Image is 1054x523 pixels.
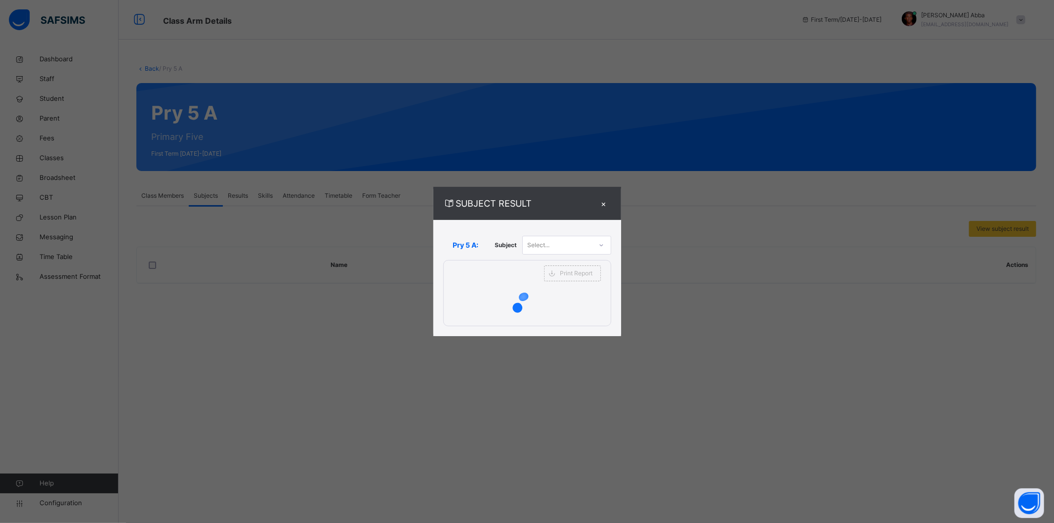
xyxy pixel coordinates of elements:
[528,236,550,255] div: Select...
[596,197,611,210] div: ×
[453,240,479,250] span: Pry 5 A:
[443,197,596,210] span: SUBJECT RESULT
[1014,488,1044,518] button: Open asap
[495,241,517,250] span: Subject
[560,269,593,278] span: Print Report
